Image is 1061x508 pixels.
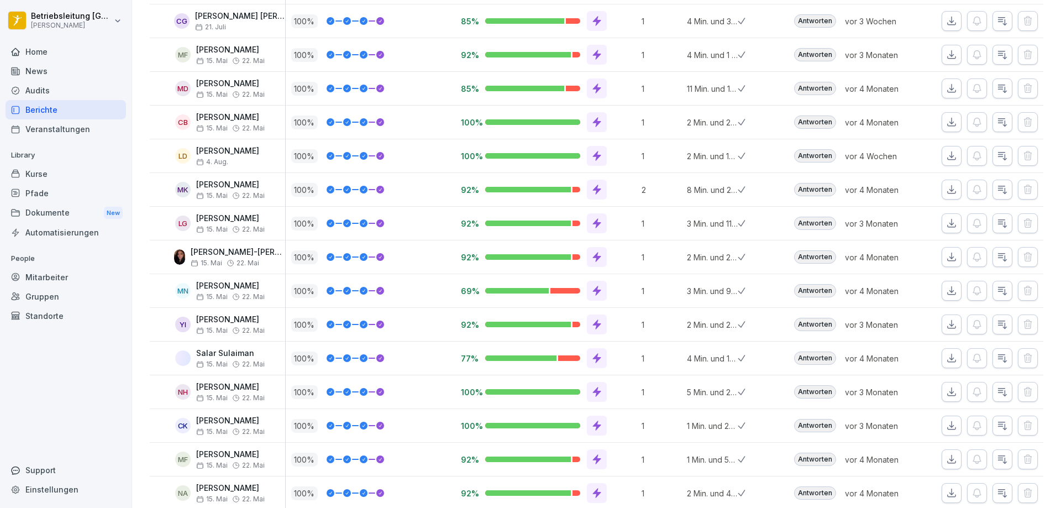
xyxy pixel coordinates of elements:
[291,149,318,163] p: 100 %
[195,23,226,31] span: 21. Juli
[175,317,191,332] div: YI
[845,150,925,162] p: vor 4 Wochen
[242,462,265,469] span: 22. Mai
[687,117,738,128] p: 2 Min. und 25 Sek.
[687,83,738,95] p: 11 Min. und 18 Sek.
[31,22,112,29] p: [PERSON_NAME]
[242,124,265,132] span: 22. Mai
[291,352,318,365] p: 100 %
[642,285,681,297] p: 1
[196,45,265,55] p: [PERSON_NAME]
[461,421,476,431] p: 100%
[175,485,191,501] div: NA
[687,150,738,162] p: 2 Min. und 15 Sek.
[196,428,228,436] span: 15. Mai
[794,250,836,264] div: Antworten
[687,15,738,27] p: 4 Min. und 30 Sek.
[845,49,925,61] p: vor 3 Monaten
[196,416,265,426] p: [PERSON_NAME]
[242,428,265,436] span: 22. Mai
[6,203,126,223] a: DokumenteNew
[237,259,259,267] span: 22. Mai
[687,285,738,297] p: 3 Min. und 9 Sek.
[242,293,265,301] span: 22. Mai
[242,495,265,503] span: 22. Mai
[6,268,126,287] a: Mitarbeiter
[461,218,476,229] p: 92%
[291,82,318,96] p: 100 %
[175,81,191,96] div: MD
[687,353,738,364] p: 4 Min. und 10 Sek.
[196,484,265,493] p: [PERSON_NAME]
[196,57,228,65] span: 15. Mai
[6,480,126,499] div: Einstellungen
[6,250,126,268] p: People
[242,57,265,65] span: 22. Mai
[845,83,925,95] p: vor 4 Monaten
[461,16,476,27] p: 85%
[845,454,925,465] p: vor 4 Monaten
[461,286,476,296] p: 69%
[6,184,126,203] a: Pfade
[196,450,265,459] p: [PERSON_NAME]
[794,453,836,466] div: Antworten
[687,319,738,331] p: 2 Min. und 21 Sek.
[196,349,265,358] p: Salar Sulaiman
[196,214,265,223] p: [PERSON_NAME]
[196,495,228,503] span: 15. Mai
[6,287,126,306] a: Gruppen
[461,117,476,128] p: 100%
[642,83,681,95] p: 1
[794,217,836,230] div: Antworten
[196,226,228,233] span: 15. Mai
[175,47,191,62] div: MF
[242,91,265,98] span: 22. Mai
[174,13,190,29] div: CG
[6,460,126,480] div: Support
[642,184,681,196] p: 2
[6,119,126,139] a: Veranstaltungen
[6,61,126,81] a: News
[291,116,318,129] p: 100 %
[291,217,318,231] p: 100 %
[461,185,476,195] p: 92%
[196,281,265,291] p: [PERSON_NAME]
[196,146,259,156] p: [PERSON_NAME]
[845,488,925,499] p: vor 4 Monaten
[291,14,318,28] p: 100 %
[196,394,228,402] span: 15. Mai
[642,488,681,499] p: 1
[6,164,126,184] div: Kurse
[642,15,681,27] p: 1
[794,318,836,331] div: Antworten
[461,488,476,499] p: 92%
[242,360,265,368] span: 22. Mai
[794,419,836,432] div: Antworten
[6,223,126,242] a: Automatisierungen
[461,353,476,364] p: 77%
[196,315,265,324] p: [PERSON_NAME]
[196,360,228,368] span: 15. Mai
[794,14,836,28] div: Antworten
[845,353,925,364] p: vor 4 Monaten
[845,319,925,331] p: vor 3 Monaten
[6,306,126,326] a: Standorte
[642,386,681,398] p: 1
[461,387,476,397] p: 100%
[175,452,191,467] div: MF
[794,48,836,61] div: Antworten
[687,488,738,499] p: 2 Min. und 49 Sek.
[242,394,265,402] span: 22. Mai
[196,91,228,98] span: 15. Mai
[642,252,681,263] p: 1
[642,218,681,229] p: 1
[845,252,925,263] p: vor 4 Monaten
[461,320,476,330] p: 92%
[687,49,738,61] p: 4 Min. und 1 Sek.
[642,353,681,364] p: 1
